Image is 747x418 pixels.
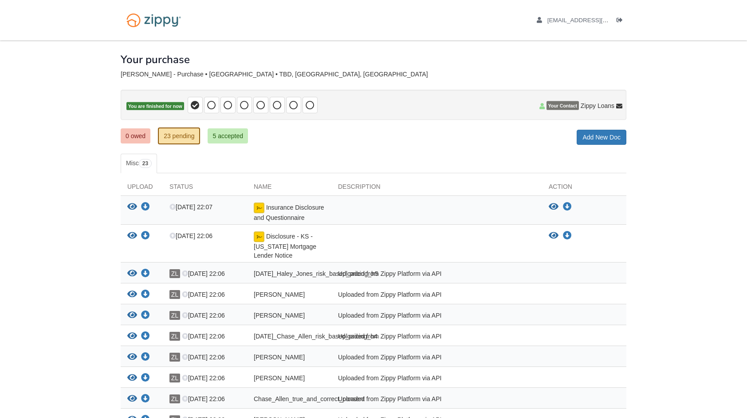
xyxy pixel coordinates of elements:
button: View 08-21-2025_Haley_Jones_risk_based_pricing_h5 [127,269,137,279]
span: Your Contact [546,101,579,110]
div: Name [247,182,331,195]
a: Download Chase_Allen_true_and_correct_consent [141,396,150,403]
div: Uploaded from Zippy Platform via API [331,269,542,281]
button: View Haley_Jones_sms_consent [127,311,137,320]
span: [PERSON_NAME] [254,291,305,298]
span: [DATE] 22:06 [182,374,225,382]
span: Insurance Disclosure and Questionnaire [254,204,324,221]
a: 5 accepted [208,128,248,143]
a: Download 08-21-2025_Chase_Allen_risk_based_pricing_h4 [141,333,150,340]
a: Download Disclosure - KS - Kansas Mortgage Lender Notice [141,233,150,240]
div: Uploaded from Zippy Platform via API [331,290,542,302]
button: View Haley_Jones_true_and_correct_consent [127,374,137,383]
span: ZL [169,353,180,362]
button: View 08-21-2025_Chase_Allen_risk_based_pricing_h4 [127,332,137,341]
button: View Chase_Allen_true_and_correct_consent [127,394,137,404]
a: Log out [617,17,626,26]
button: View Haley_Jones_joint_credit [127,353,137,362]
div: Uploaded from Zippy Platform via API [331,353,542,364]
div: Description [331,182,542,195]
a: Download Insurance Disclosure and Questionnaire [141,204,150,211]
button: View Disclosure - KS - Kansas Mortgage Lender Notice [127,231,137,241]
span: [DATE] 22:06 [182,270,225,277]
img: Document fully signed [254,203,264,213]
span: [PERSON_NAME] [254,354,305,361]
a: Download Haley_Jones_privacy_notice [141,291,150,299]
div: Uploaded from Zippy Platform via API [331,311,542,322]
div: Status [163,182,247,195]
div: [PERSON_NAME] - Purchase • [GEOGRAPHIC_DATA] • TBD, [GEOGRAPHIC_DATA], [GEOGRAPHIC_DATA] [121,71,626,78]
img: Logo [121,9,187,32]
a: Download Haley_Jones_joint_credit [141,354,150,361]
span: [DATE] 22:06 [169,232,212,239]
span: [DATE] 22:06 [182,312,225,319]
a: Download Disclosure - KS - Kansas Mortgage Lender Notice [563,232,572,239]
span: Disclosure - KS - [US_STATE] Mortgage Lender Notice [254,233,316,259]
span: You are finished for now [126,102,184,111]
button: View Disclosure - KS - Kansas Mortgage Lender Notice [549,231,558,240]
button: View Haley_Jones_privacy_notice [127,290,137,299]
span: [DATE] 22:07 [169,203,212,211]
a: edit profile [537,17,649,26]
span: [DATE] 22:06 [182,333,225,340]
span: Chase_Allen_true_and_correct_consent [254,395,365,402]
span: ZL [169,374,180,382]
span: [DATE] 22:06 [182,354,225,361]
span: [PERSON_NAME] [254,312,305,319]
span: ZL [169,290,180,299]
span: [DATE]_Chase_Allen_risk_based_pricing_h4 [254,333,377,340]
div: Upload [121,182,163,195]
span: ZL [169,311,180,320]
span: 23 [139,159,152,168]
div: Action [542,182,626,195]
div: Uploaded from Zippy Platform via API [331,332,542,343]
span: ZL [169,269,180,278]
a: Add New Doc [577,130,626,145]
a: Download Insurance Disclosure and Questionnaire [563,203,572,211]
div: Uploaded from Zippy Platform via API [331,394,542,406]
button: View Insurance Disclosure and Questionnaire [549,203,558,211]
span: ZL [169,394,180,403]
div: Uploaded from Zippy Platform via API [331,374,542,385]
button: View Insurance Disclosure and Questionnaire [127,203,137,212]
h1: Your purchase [121,54,190,65]
a: Download 08-21-2025_Haley_Jones_risk_based_pricing_h5 [141,271,150,278]
span: Zippy Loans [581,101,614,110]
a: Download Haley_Jones_true_and_correct_consent [141,375,150,382]
span: chaseallen0213@gmail.com [547,17,649,24]
a: 23 pending [158,127,200,144]
a: Misc [121,154,157,173]
a: 0 owed [121,128,150,143]
span: [DATE] 22:06 [182,395,225,402]
span: [DATE]_Haley_Jones_risk_based_pricing_h5 [254,270,378,277]
img: Document fully signed [254,231,264,242]
span: ZL [169,332,180,341]
a: Download Haley_Jones_sms_consent [141,312,150,319]
span: [PERSON_NAME] [254,374,305,382]
span: [DATE] 22:06 [182,291,225,298]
